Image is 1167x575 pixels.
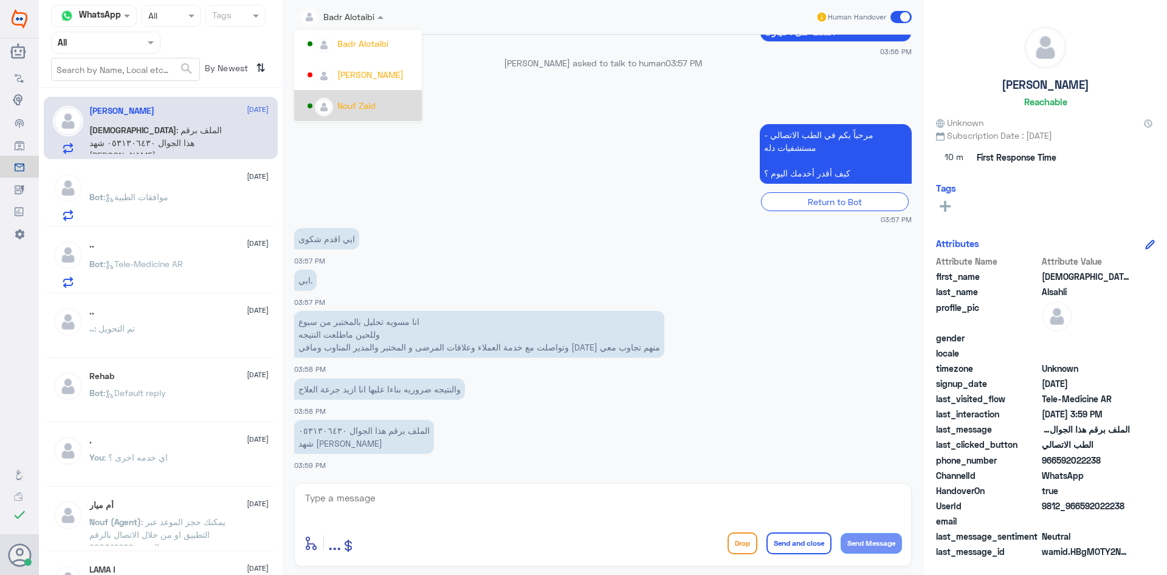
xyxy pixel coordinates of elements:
span: signup_date [936,377,1039,390]
p: 6/9/2025, 3:58 PM [294,378,465,400]
h5: [PERSON_NAME] [1002,78,1089,92]
h5: .. [89,240,94,250]
span: ... [328,532,341,554]
span: null [1042,515,1130,528]
span: HandoverOn [936,484,1039,497]
span: profile_pic [936,301,1039,329]
h5: أم ميار [89,500,114,511]
span: الطب الاتصالي [1042,438,1130,451]
h5: . [89,436,92,446]
span: By Newest [200,58,251,82]
span: [DATE] [247,498,269,509]
p: 6/9/2025, 3:57 PM [294,228,359,249]
span: [DEMOGRAPHIC_DATA] [89,125,176,135]
span: 03:57 PM [881,214,912,225]
span: You [89,452,104,462]
img: defaultAdmin.png [1025,27,1066,68]
div: Tags [210,9,232,24]
span: Unknown [936,116,983,129]
button: Avatar [8,543,31,566]
span: 03:56 PM [880,46,912,57]
p: [PERSON_NAME] asked to talk to human [294,57,912,69]
div: Nouf Zaid [337,99,376,112]
button: Send Message [841,533,902,554]
span: : Tele-Medicine AR [103,259,183,269]
span: [DATE] [247,563,269,574]
span: First Response Time [977,151,1056,164]
img: defaultAdmin.png [53,371,83,402]
span: locale [936,347,1039,360]
img: defaultAdmin.png [53,173,83,203]
span: UserId [936,500,1039,512]
span: 03:57 PM [666,58,702,68]
span: null [1042,347,1130,360]
span: last_message [936,423,1039,436]
span: 03:57 PM [294,257,325,265]
img: defaultAdmin.png [316,37,332,53]
span: first_name [936,270,1039,283]
span: Bot [89,259,103,269]
img: whatsapp.png [58,7,76,25]
span: timezone [936,362,1039,375]
p: 6/9/2025, 3:58 PM [294,311,664,358]
p: 6/9/2025, 3:59 PM [294,420,434,454]
img: defaultAdmin.png [53,436,83,466]
span: Human Handover [828,12,886,23]
span: last_visited_flow [936,392,1039,405]
div: Return to Bot [761,192,909,211]
span: last_clicked_button [936,438,1039,451]
span: : Default reply [103,388,166,398]
span: 9812_966592022238 [1042,500,1130,512]
div: Badr Alotaibi [337,37,388,50]
span: last_interaction [936,408,1039,420]
span: ChannelId [936,469,1039,482]
h6: Tags [936,183,956,193]
h5: Mohammed Alsahli [89,106,154,116]
span: 2025-09-06T12:59:13.119Z [1042,408,1130,420]
span: [DATE] [247,171,269,182]
button: search [179,59,194,79]
div: [PERSON_NAME] [337,68,404,81]
span: [DATE] [247,305,269,316]
span: Mohammed [1042,270,1130,283]
span: Bot [89,388,103,398]
span: [DATE] [247,434,269,445]
h6: Reachable [1024,96,1067,107]
span: last_name [936,285,1039,298]
button: Drop [728,532,757,554]
span: Attribute Value [1042,255,1130,268]
img: defaultAdmin.png [53,240,83,270]
span: 2025-09-06T12:56:35.602Z [1042,377,1130,390]
img: Widebot Logo [12,9,27,29]
span: 10 m [936,147,972,169]
img: defaultAdmin.png [316,68,332,84]
span: Nouf (Agent) [89,517,141,527]
span: Bot [89,192,103,202]
input: Search by Name, Local etc… [52,58,199,80]
span: .. [89,323,94,333]
p: 6/9/2025, 3:57 PM [294,270,317,291]
img: defaultAdmin.png [53,307,83,337]
span: : موافقات الطبية [103,192,168,202]
span: Subscription Date : [DATE] [936,129,1155,142]
img: defaultAdmin.png [53,500,83,531]
span: true [1042,484,1130,497]
span: 0 [1042,530,1130,543]
span: [DATE] [247,238,269,249]
span: [DATE] [247,369,269,380]
i: ⇅ [256,58,266,78]
span: 03:58 PM [294,407,326,415]
span: : تم التحويل [94,323,135,333]
span: last_message_sentiment [936,530,1039,543]
i: check [12,507,27,522]
span: phone_number [936,454,1039,467]
button: Send and close [766,532,831,554]
span: الملف برقم هذا الجوال ٠٥٣١٣٠٦٤٣٠ شهد منصور السهلي [1042,423,1130,436]
span: Tele-Medicine AR [1042,392,1130,405]
span: null [1042,332,1130,344]
span: 03:58 PM [294,365,326,373]
span: 2 [1042,469,1130,482]
h5: .. [89,307,94,317]
span: Unknown [1042,362,1130,375]
h5: LAMA ! [89,565,115,575]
